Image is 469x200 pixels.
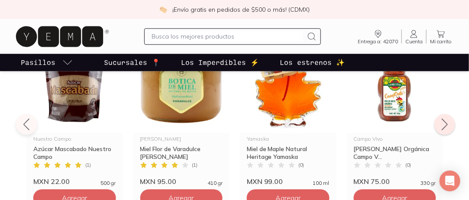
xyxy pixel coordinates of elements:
[207,181,223,186] span: 410 gr
[102,54,162,71] a: Sucursales 📍
[19,54,74,71] a: pasillo-todos-link
[247,145,330,161] div: Miel de Maple Natural Heritage Yamaska
[353,136,436,142] div: Campo Vivo
[192,162,197,168] span: ( 1 )
[181,57,259,68] p: Los Imperdibles ⚡️
[427,29,455,44] a: Mi carrito
[313,181,329,186] span: 100 ml
[85,162,91,168] span: ( 1 )
[179,54,261,71] a: Los Imperdibles ⚡️
[354,29,401,44] a: Entrega a: 42070
[299,162,304,168] span: ( 0 )
[421,181,436,186] span: 330 gr
[353,145,436,161] div: [PERSON_NAME] Orgánica Campo V...
[402,29,426,44] a: Cuenta
[358,39,398,44] span: Entrega a: 42070
[405,162,411,168] span: ( 0 )
[405,39,423,44] span: Cuenta
[240,26,336,186] a: Miel de Maple Natural Heritage YamaskaYamaskaMiel de Maple Natural Heritage Yamaska(0)MXN 99.0010...
[172,5,310,14] p: ¡Envío gratis en pedidos de $500 o más! (CDMX)
[353,177,390,186] span: MXN 75.00
[247,136,330,142] div: Yamaska
[346,26,443,186] a: Miel de abeja Camposito Orgánica Campo VivoCampo Vivo[PERSON_NAME] Orgánica Campo V...(0)MXN 75.0...
[133,26,230,186] a: Miel Flor de Varadulce Botica de Miel[PERSON_NAME]Miel Flor de Varadulce [PERSON_NAME](1)MXN 95.0...
[33,145,116,161] div: Azúcar Mascabado Nuestro Campo
[33,136,116,142] div: Nuestro Campo
[133,26,230,133] img: Miel Flor de Varadulce Botica de Miel
[240,26,336,133] img: Miel de Maple Natural Heritage Yamaska
[26,26,123,133] img: Azúcar Mascabado Nuestro Campo
[26,26,123,186] a: Azúcar Mascabado Nuestro CampoNuestro CampoAzúcar Mascabado Nuestro Campo(1)MXN 22.00500 gr
[140,136,223,142] div: [PERSON_NAME]
[346,26,443,133] img: Miel de abeja Camposito Orgánica Campo Vivo
[440,171,460,191] div: Open Intercom Messenger
[159,6,167,13] img: check
[21,57,55,68] p: Pasillos
[278,54,346,71] a: Los estrenos ✨
[280,57,345,68] p: Los estrenos ✨
[430,39,452,44] span: Mi carrito
[33,177,70,186] span: MXN 22.00
[140,145,223,161] div: Miel Flor de Varadulce [PERSON_NAME]
[152,31,303,42] input: Busca los mejores productos
[100,181,116,186] span: 500 gr
[140,177,176,186] span: MXN 95.00
[247,177,283,186] span: MXN 99.00
[104,57,160,68] p: Sucursales 📍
